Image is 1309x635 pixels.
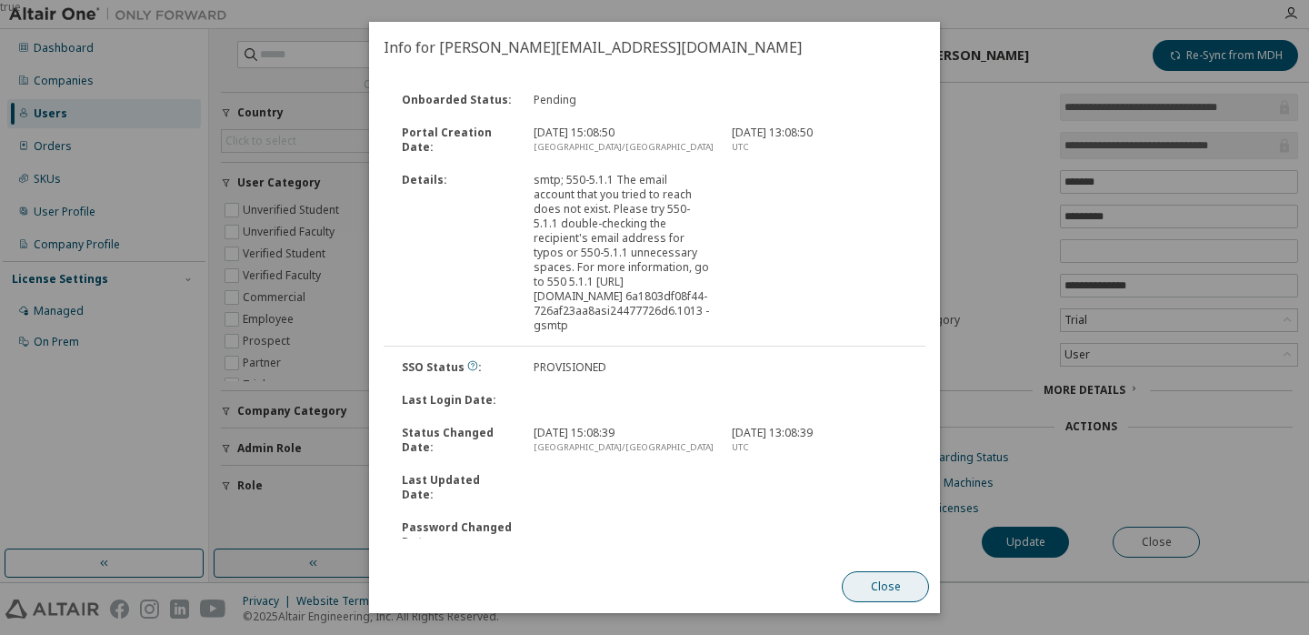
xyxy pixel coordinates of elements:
[391,393,523,408] div: Last Login Date :
[391,360,523,375] div: SSO Status :
[732,440,908,455] div: UTC
[721,426,919,455] div: [DATE] 13:08:39
[523,173,721,333] div: smtp; 550-5.1.1 The email account that you tried to reach does not exist. Please try 550-5.1.1 do...
[523,360,721,375] div: PROVISIONED
[721,126,919,155] div: [DATE] 13:08:50
[732,140,908,155] div: UTC
[534,140,710,155] div: [GEOGRAPHIC_DATA]/[GEOGRAPHIC_DATA]
[391,520,523,549] div: Password Changed Date :
[391,93,523,107] div: Onboarded Status :
[391,426,523,455] div: Status Changed Date :
[391,473,523,502] div: Last Updated Date :
[391,173,523,333] div: Details :
[369,22,940,73] h2: Info for [PERSON_NAME][EMAIL_ADDRESS][DOMAIN_NAME]
[523,126,721,155] div: [DATE] 15:08:50
[391,126,523,155] div: Portal Creation Date :
[523,93,721,107] div: Pending
[523,426,721,455] div: [DATE] 15:08:39
[842,571,929,602] button: Close
[534,440,710,455] div: [GEOGRAPHIC_DATA]/[GEOGRAPHIC_DATA]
